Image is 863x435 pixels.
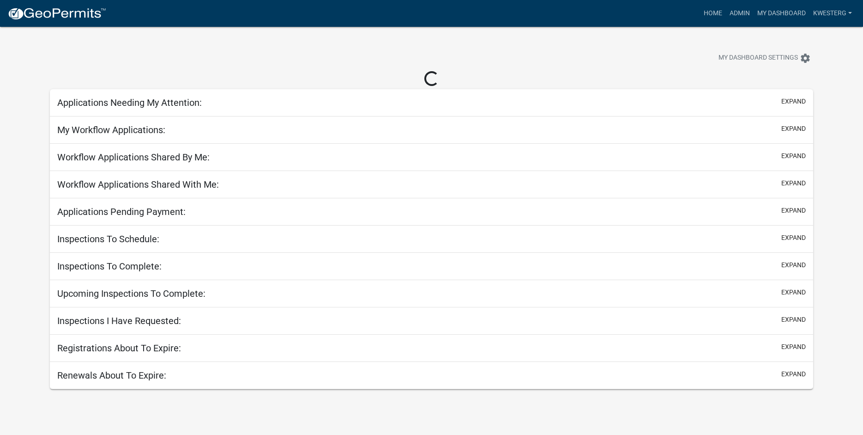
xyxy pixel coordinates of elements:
[711,49,818,67] button: My Dashboard Settingssettings
[781,206,806,215] button: expand
[700,5,726,22] a: Home
[781,315,806,325] button: expand
[57,233,159,245] h5: Inspections To Schedule:
[781,233,806,243] button: expand
[781,151,806,161] button: expand
[57,97,202,108] h5: Applications Needing My Attention:
[800,53,811,64] i: settings
[57,152,210,163] h5: Workflow Applications Shared By Me:
[57,343,181,354] h5: Registrations About To Expire:
[781,369,806,379] button: expand
[781,178,806,188] button: expand
[57,315,181,326] h5: Inspections I Have Requested:
[57,261,162,272] h5: Inspections To Complete:
[726,5,754,22] a: Admin
[809,5,856,22] a: kwesterg
[57,124,165,135] h5: My Workflow Applications:
[57,179,219,190] h5: Workflow Applications Shared With Me:
[57,370,166,381] h5: Renewals About To Expire:
[781,124,806,134] button: expand
[718,53,798,64] span: My Dashboard Settings
[57,288,205,299] h5: Upcoming Inspections To Complete:
[57,206,186,217] h5: Applications Pending Payment:
[781,342,806,352] button: expand
[781,260,806,270] button: expand
[781,288,806,297] button: expand
[781,97,806,106] button: expand
[754,5,809,22] a: My Dashboard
